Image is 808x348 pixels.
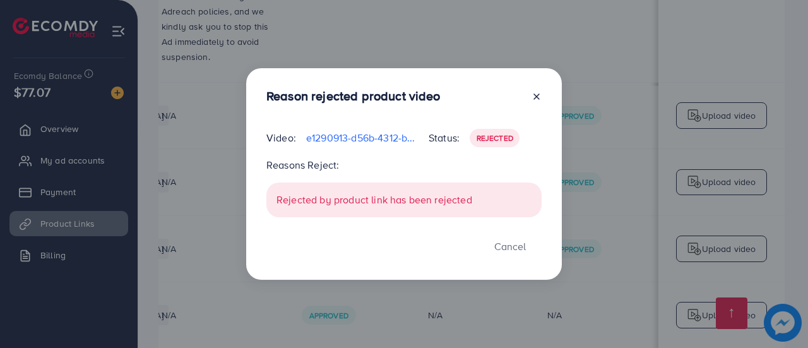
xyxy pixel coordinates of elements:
p: e1290913-d56b-4312-be5f-e1ef60988b30-1757604780121.MOV [306,130,419,145]
p: Video: [266,130,296,145]
h3: Reason rejected product video [266,88,441,104]
p: Reasons Reject: [266,157,542,172]
span: Rejected [477,133,513,143]
p: Status: [429,130,460,145]
button: Cancel [478,232,542,260]
div: Rejected by product link has been rejected [266,183,542,217]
